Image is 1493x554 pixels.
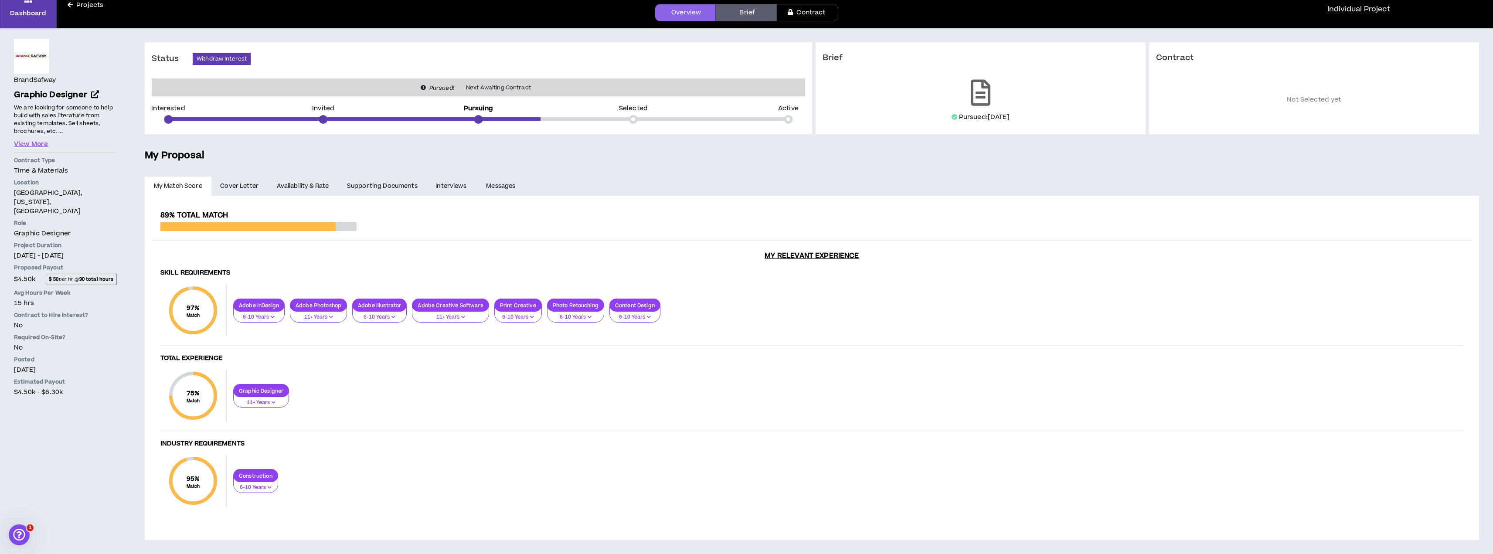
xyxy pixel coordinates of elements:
[14,251,117,260] p: [DATE] - [DATE]
[14,343,117,352] p: No
[14,321,117,330] p: No
[14,89,87,101] span: Graphic Designer
[358,313,401,321] p: 6-10 Years
[187,303,200,313] span: 97 %
[187,313,200,319] small: Match
[14,241,117,249] p: Project Duration
[312,105,334,112] p: Invited
[548,302,604,309] p: Photo Retouching
[14,89,117,102] a: Graphic Designer
[429,84,454,92] i: Pursued!
[187,398,200,404] small: Match
[160,269,1463,277] h4: Skill Requirements
[1327,4,1390,14] p: Individual Project
[79,276,114,282] strong: 90 total hours
[655,4,716,21] a: Overview
[14,139,48,149] button: View More
[239,484,272,492] p: 6-10 Years
[239,313,279,321] p: 6-10 Years
[193,53,251,65] button: Withdraw Interest
[268,177,338,196] a: Availability & Rate
[233,306,285,323] button: 6-10 Years
[716,4,777,21] a: Brief
[49,276,59,282] strong: $ 50
[138,294,152,300] span: Help
[72,294,102,300] span: Messages
[233,476,278,493] button: 6-10 Years
[14,333,117,341] p: Required On-Site?
[418,313,483,321] p: 11+ Years
[58,272,116,307] button: Messages
[412,306,489,323] button: 11+ Years
[461,83,536,92] span: Next Awaiting Contract
[116,272,174,307] button: Help
[14,156,117,164] p: Contract Type
[119,14,136,31] img: Profile image for Morgan
[14,229,71,238] span: Graphic Designer
[14,264,117,272] p: Proposed Payout
[150,14,166,30] div: Close
[152,54,193,64] h3: Status
[464,105,493,112] p: Pursuing
[14,273,35,285] span: $4.50k
[9,117,166,150] div: Send us a messageWe'll be back online in 1 hour
[145,148,1479,163] h5: My Proposal
[14,378,117,386] p: Estimated Payout
[14,299,117,308] p: 15 hrs
[152,252,1472,260] h3: My Relevant Experience
[14,365,117,374] p: [DATE]
[57,0,114,10] a: Projects
[619,105,648,112] p: Selected
[234,472,278,479] p: Construction
[412,302,488,309] p: Adobe Creative Software
[290,306,347,323] button: 11+ Years
[18,134,146,143] div: We'll be back online in 1 hour
[296,313,341,321] p: 11+ Years
[353,302,406,309] p: Adobe Illustrator
[187,474,200,483] span: 95 %
[233,391,289,408] button: 11+ Years
[14,387,117,397] p: $4.50k - $6.30k
[160,440,1463,448] h4: Industry Requirements
[14,311,117,319] p: Contract to Hire Interest?
[553,313,599,321] p: 6-10 Years
[151,105,185,112] p: Interested
[290,302,347,309] p: Adobe Photoshop
[823,53,1139,63] h3: Brief
[187,389,200,398] span: 75 %
[14,188,117,216] p: [GEOGRAPHIC_DATA], [US_STATE], [GEOGRAPHIC_DATA]
[46,274,117,285] span: per hr @
[427,177,477,196] a: Interviews
[145,177,211,196] a: My Match Score
[17,17,33,31] img: logo
[239,399,283,407] p: 11+ Years
[14,75,56,85] h4: BrandSafway
[234,302,284,309] p: Adobe InDesign
[495,302,541,309] p: Print Creative
[14,356,117,364] p: Posted
[615,313,655,321] p: 6-10 Years
[9,524,30,545] iframe: Intercom live chat
[14,166,117,175] p: Time & Materials
[352,306,407,323] button: 6-10 Years
[18,125,146,134] div: Send us a message
[338,177,426,196] a: Supporting Documents
[14,219,117,227] p: Role
[778,105,799,112] p: Active
[160,354,1463,363] h4: Total Experience
[609,306,660,323] button: 6-10 Years
[19,294,39,300] span: Home
[27,524,34,531] span: 1
[14,179,117,187] p: Location
[10,9,46,18] p: Dashboard
[1156,53,1472,63] h3: Contract
[160,210,228,221] span: 89% Total Match
[959,113,1010,122] p: Pursued: [DATE]
[477,177,527,196] a: Messages
[17,92,157,106] p: How can we help?
[234,387,289,394] p: Graphic Designer
[547,306,604,323] button: 6-10 Years
[17,62,157,92] p: Hi [PERSON_NAME] !
[14,103,117,136] p: We are looking for someone to help build with sales literature from existing templates. Sell shee...
[14,289,117,297] p: Avg Hours Per Week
